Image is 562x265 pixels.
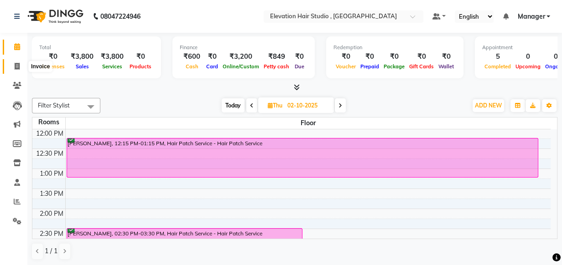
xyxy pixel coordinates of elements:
[38,209,65,219] div: 2:00 PM
[220,51,261,62] div: ₹3,200
[180,44,307,51] div: Finance
[482,63,513,70] span: Completed
[180,51,204,62] div: ₹600
[127,63,154,70] span: Products
[67,138,538,177] div: [PERSON_NAME], 12:15 PM-01:15 PM, Hair Patch Service - Hair Patch Service
[381,51,407,62] div: ₹0
[513,63,543,70] span: Upcoming
[67,51,97,62] div: ₹3,800
[97,51,127,62] div: ₹3,800
[285,99,330,112] input: 2025-10-02
[333,44,456,51] div: Redemption
[32,117,65,127] div: Rooms
[39,51,67,62] div: ₹0
[381,63,407,70] span: Package
[127,51,154,62] div: ₹0
[333,63,358,70] span: Voucher
[29,61,52,72] div: Invoice
[45,246,57,256] span: 1 / 1
[513,51,543,62] div: 0
[265,102,285,109] span: Thu
[473,99,504,112] button: ADD NEW
[436,51,456,62] div: ₹0
[204,51,220,62] div: ₹0
[517,12,545,21] span: Manager
[292,63,307,70] span: Due
[261,63,291,70] span: Petty cash
[39,44,154,51] div: Total
[482,51,513,62] div: 5
[34,129,65,138] div: 12:00 PM
[23,4,86,29] img: logo
[183,63,201,70] span: Cash
[204,63,220,70] span: Card
[100,4,140,29] b: 08047224946
[38,189,65,199] div: 1:30 PM
[475,102,502,109] span: ADD NEW
[407,63,436,70] span: Gift Cards
[38,229,65,239] div: 2:30 PM
[291,51,307,62] div: ₹0
[34,149,65,158] div: 12:30 PM
[358,63,381,70] span: Prepaid
[73,63,91,70] span: Sales
[436,63,456,70] span: Wallet
[333,51,358,62] div: ₹0
[38,102,70,109] span: Filter Stylist
[358,51,381,62] div: ₹0
[100,63,125,70] span: Services
[66,117,551,129] span: Floor
[220,63,261,70] span: Online/Custom
[222,98,245,112] span: Today
[38,169,65,178] div: 1:00 PM
[407,51,436,62] div: ₹0
[261,51,291,62] div: ₹849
